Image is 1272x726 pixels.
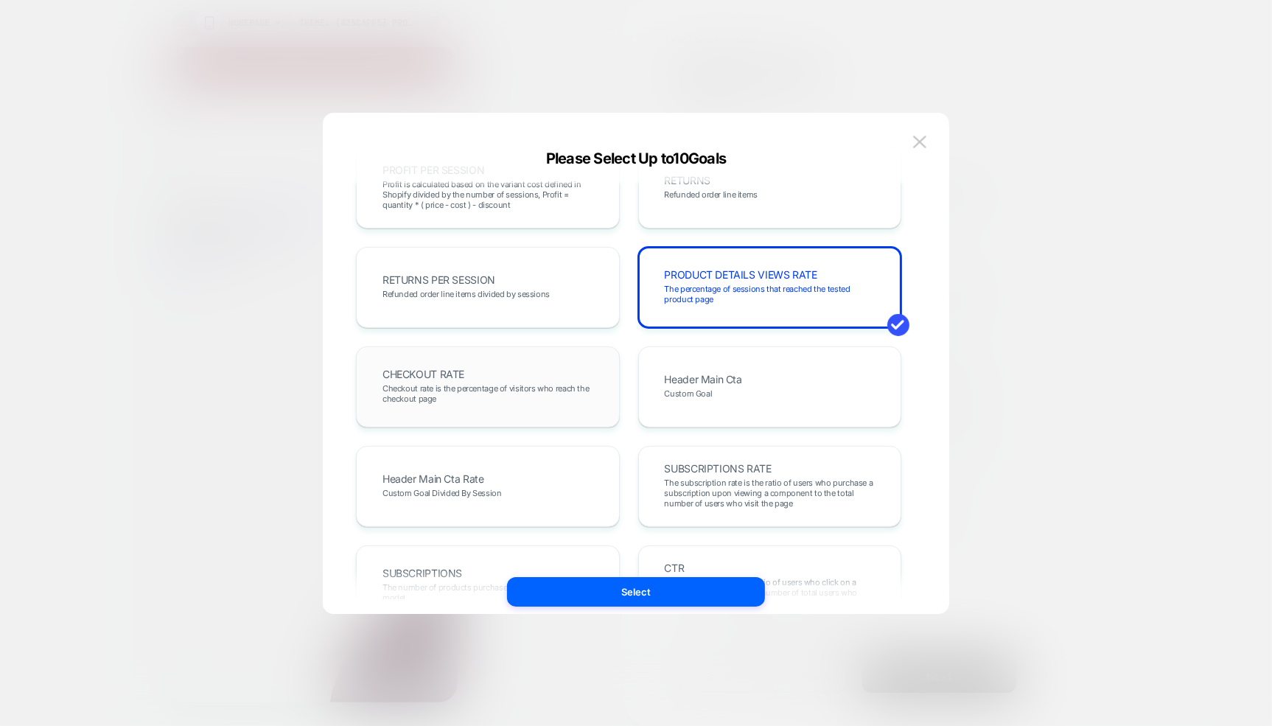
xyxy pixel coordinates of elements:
[665,464,772,474] span: SUBSCRIPTIONS RATE
[913,136,926,148] img: close
[665,284,876,304] span: The percentage of sessions that reached the tested product page
[665,388,713,399] span: Custom Goal
[665,563,685,573] span: CTR
[665,189,758,200] span: Refunded order line items
[546,150,727,167] span: Please Select Up to 10 Goals
[665,270,817,280] span: PRODUCT DETAILS VIEWS RATE
[507,577,765,607] button: Select
[6,191,105,202] span: Open navigation menu
[665,478,876,509] span: The subscription rate is the ratio of users who purchase a subscription upon viewing a component ...
[74,163,151,177] a: Up to $150 Off
[665,175,710,186] span: RETURNS
[665,374,742,385] span: Header Main Cta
